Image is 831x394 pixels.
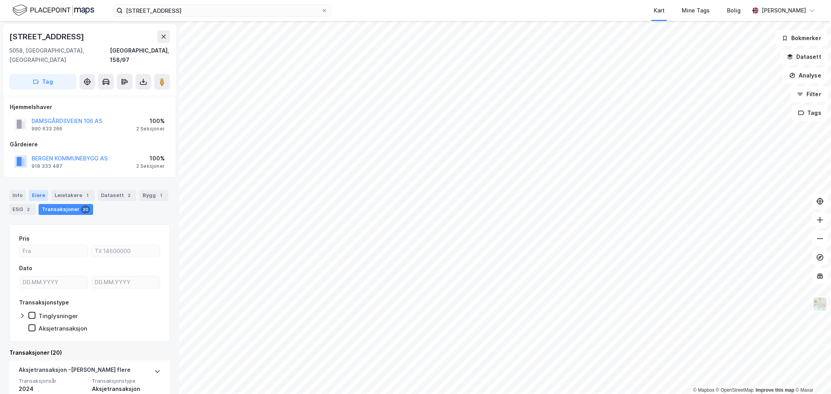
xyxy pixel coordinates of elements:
iframe: Chat Widget [792,357,831,394]
img: logo.f888ab2527a4732fd821a326f86c7f29.svg [12,4,94,17]
div: [PERSON_NAME] [762,6,806,15]
div: 100% [136,116,165,126]
div: Datasett [98,190,136,201]
div: Aksjetransaksjon [92,384,161,394]
div: 2 [25,206,32,213]
button: Filter [790,86,828,102]
div: 2 Seksjoner [136,163,165,169]
div: Kart [654,6,665,15]
div: Tinglysninger [39,312,78,320]
div: Pris [19,234,30,243]
div: 2024 [19,384,87,394]
div: 1 [84,192,92,199]
div: 5058, [GEOGRAPHIC_DATA], [GEOGRAPHIC_DATA] [9,46,110,65]
span: Transaksjonsår [19,378,87,384]
input: DD.MM.YYYY [19,276,88,288]
button: Bokmerker [775,30,828,46]
div: Eiere [29,190,48,201]
button: Analyse [783,68,828,83]
div: Mine Tags [682,6,710,15]
input: DD.MM.YYYY [92,276,160,288]
a: Mapbox [693,387,715,393]
div: Bolig [727,6,741,15]
div: 1 [157,192,165,199]
input: Til 14600000 [92,245,160,257]
div: 2 [125,192,133,199]
div: Aksjetransaksjon - [PERSON_NAME] flere [19,365,131,378]
div: Transaksjoner (20) [9,348,170,357]
div: ESG [9,204,35,215]
div: Gårdeiere [10,140,169,149]
img: Z [813,297,827,311]
input: Fra [19,245,88,257]
div: 100% [136,154,165,163]
div: 20 [81,206,90,213]
div: Bygg [139,190,168,201]
button: Datasett [780,49,828,65]
div: Transaksjoner [39,204,93,215]
div: Info [9,190,26,201]
div: Leietakere [51,190,95,201]
div: Transaksjonstype [19,298,69,307]
div: Aksjetransaksjon [39,325,87,332]
div: [STREET_ADDRESS] [9,30,86,43]
a: Improve this map [756,387,794,393]
span: Transaksjonstype [92,378,161,384]
a: OpenStreetMap [716,387,754,393]
div: Hjemmelshaver [10,102,169,112]
div: 2 Seksjoner [136,126,165,132]
input: Søk på adresse, matrikkel, gårdeiere, leietakere eller personer [123,5,321,16]
div: [GEOGRAPHIC_DATA], 158/97 [110,46,170,65]
div: 990 633 266 [32,126,62,132]
button: Tags [792,105,828,121]
div: Dato [19,264,32,273]
button: Tag [9,74,76,90]
div: 918 333 487 [32,163,62,169]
